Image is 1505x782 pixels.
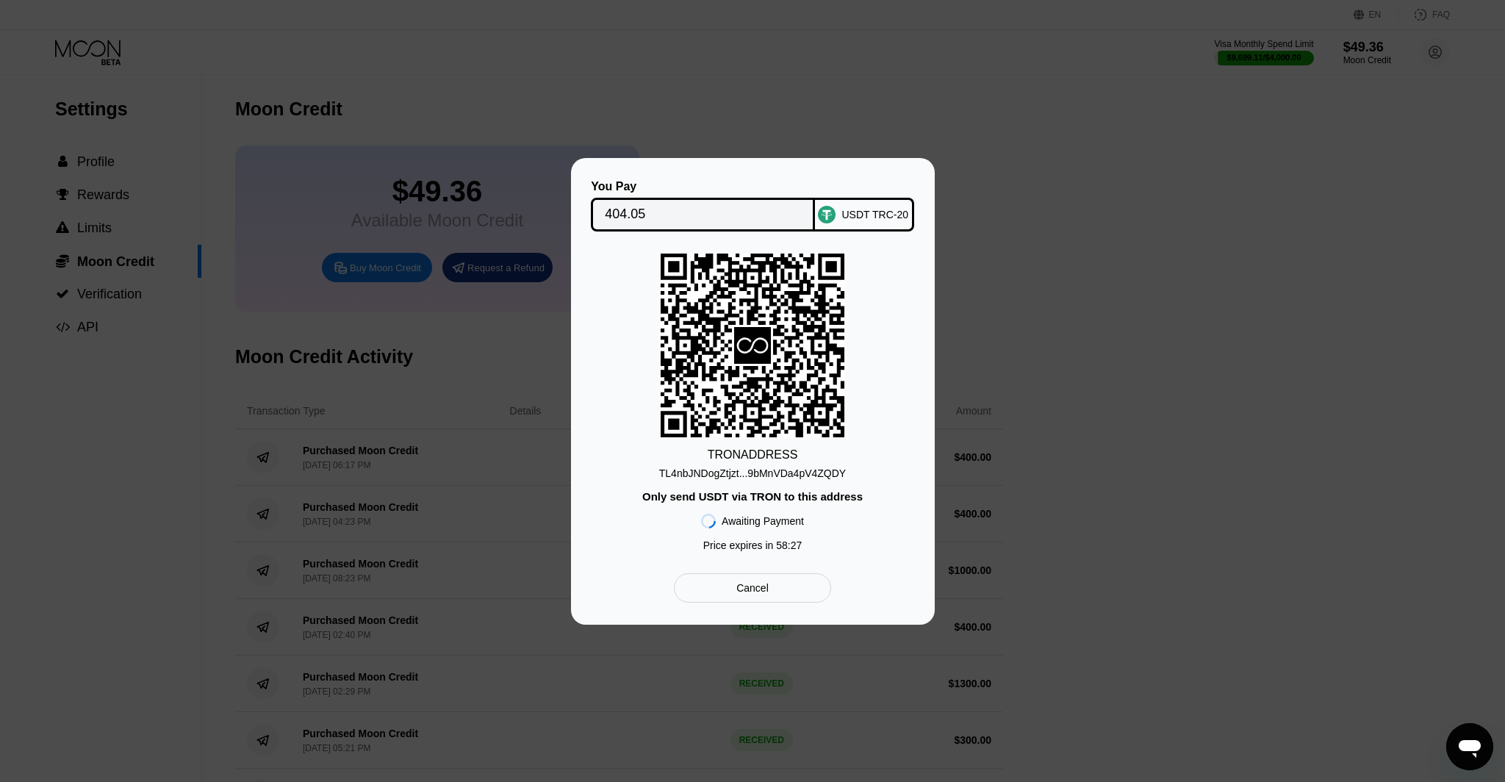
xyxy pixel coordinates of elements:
[736,581,769,595] div: Cancel
[642,490,863,503] div: Only send USDT via TRON to this address
[593,180,913,232] div: You PayUSDT TRC-20
[674,573,830,603] div: Cancel
[776,539,802,551] span: 58 : 27
[659,467,846,479] div: TL4nbJNDogZtjzt...9bMnVDa4pV4ZQDY
[591,180,815,193] div: You Pay
[722,515,804,527] div: Awaiting Payment
[1446,723,1493,770] iframe: Button to launch messaging window
[841,209,908,220] div: USDT TRC-20
[708,448,798,462] div: TRON ADDRESS
[659,462,846,479] div: TL4nbJNDogZtjzt...9bMnVDa4pV4ZQDY
[703,539,802,551] div: Price expires in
